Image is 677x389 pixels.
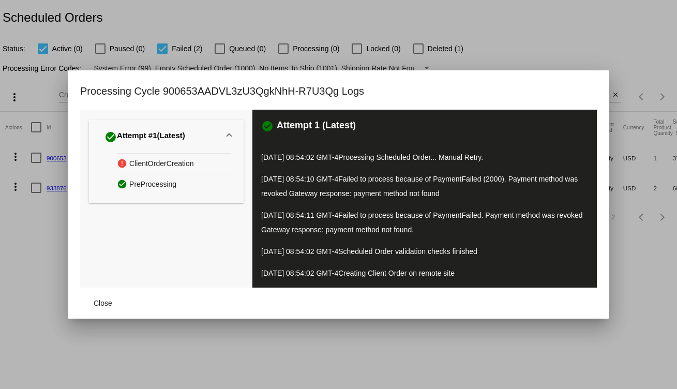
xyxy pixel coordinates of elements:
span: Creating Client Order on remote site [338,269,455,277]
mat-icon: error [117,156,129,171]
span: Close [94,299,112,307]
mat-icon: check_circle [261,120,274,132]
h3: Attempt 1 (Latest) [277,120,356,132]
button: Close dialog [80,294,126,312]
span: (Latest) [157,131,185,143]
p: [DATE] 08:54:02 GMT-4 [261,266,588,280]
mat-icon: check_circle [104,131,117,143]
span: PreProcessing [129,176,176,192]
span: Failed to process because of PaymentFailed. Payment method was revoked Gateway response: payment ... [261,211,583,234]
span: Failed to process because of PaymentFailed (2000). Payment method was revoked Gateway response: p... [261,175,578,198]
span: Scheduled Order validation checks finished [338,247,477,256]
mat-expansion-panel-header: Attempt #1(Latest) [89,120,244,153]
h1: Processing Cycle 900653AADVL3zU3QgkNhH-R7U3Qg Logs [80,83,364,99]
mat-icon: check_circle [117,176,129,191]
span: Processing Scheduled Order... Manual Retry. [338,153,483,161]
p: [DATE] 08:54:10 GMT-4 [261,172,588,201]
p: [DATE] 08:54:02 GMT-4 [261,244,588,259]
p: [DATE] 08:54:11 GMT-4 [261,208,588,237]
p: [DATE] 08:54:02 GMT-4 [261,150,588,164]
div: Attempt #1 [104,129,185,145]
span: ClientOrderCreation [129,156,194,172]
div: Attempt #1(Latest) [89,153,244,203]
